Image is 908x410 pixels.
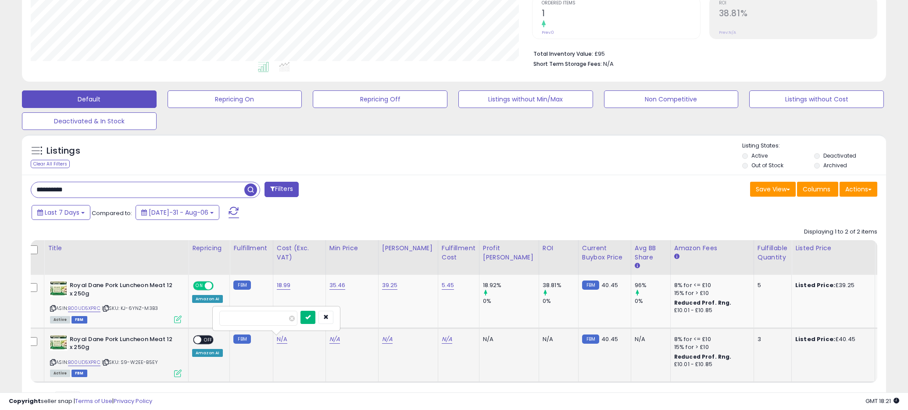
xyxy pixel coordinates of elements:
div: £10.01 - £10.85 [674,361,747,368]
a: N/A [382,335,393,344]
div: ROI [543,244,575,253]
span: ROI [719,1,877,6]
div: N/A [483,335,532,343]
span: Last 7 Days [45,208,79,217]
label: Active [751,152,768,159]
button: Listings without Cost [749,90,884,108]
button: Columns [797,182,838,197]
b: Listed Price: [795,281,835,289]
a: Terms of Use [75,397,112,405]
div: seller snap | | [9,397,152,406]
b: Total Inventory Value: [533,50,593,58]
a: B00UD5XPRC [68,305,100,312]
span: All listings currently available for purchase on Amazon [50,316,70,324]
div: Cost (Exc. VAT) [277,244,322,262]
div: £39.25 [795,281,868,289]
a: N/A [277,335,287,344]
span: All listings currently available for purchase on Amazon [50,370,70,377]
b: Royal Dane Pork Luncheon Meat 12 x 250g [70,281,176,300]
h2: 1 [542,8,700,20]
div: 0% [483,297,539,305]
div: N/A [635,335,664,343]
button: Actions [840,182,877,197]
div: Fulfillable Quantity [758,244,788,262]
div: ASIN: [50,281,182,322]
img: 318l-vcsNvL._SL40_.jpg [50,335,68,351]
button: Last 7 Days [32,205,90,220]
label: Deactivated [823,152,856,159]
button: Deactivated & In Stock [22,112,157,130]
div: N/A [543,335,572,343]
span: ON [194,282,205,290]
small: Prev: 0 [542,30,554,35]
div: 8% for <= £10 [674,281,747,289]
a: 5.45 [442,281,454,290]
button: Default [22,90,157,108]
b: Listed Price: [795,335,835,343]
a: Privacy Policy [114,397,152,405]
div: 15% for > £10 [674,289,747,297]
a: N/A [442,335,452,344]
span: N/A [603,60,614,68]
div: £40.45 [795,335,868,343]
div: Amazon Fees [674,244,750,253]
span: OFF [212,282,226,290]
small: Amazon Fees. [674,253,679,261]
label: Out of Stock [751,162,783,169]
button: Listings without Min/Max [458,90,593,108]
span: | SKU: S9-W2EE-B5EY [102,359,158,366]
span: 40.45 [601,281,618,289]
b: Reduced Prof. Rng. [674,353,732,360]
button: Repricing On [168,90,302,108]
div: Displaying 1 to 2 of 2 items [804,228,877,236]
span: OFF [201,336,215,343]
div: £10.01 - £10.85 [674,307,747,314]
div: ASIN: [50,335,182,376]
b: Reduced Prof. Rng. [674,299,732,306]
div: 18.92% [483,281,539,289]
div: Fulfillment [233,244,269,253]
button: Non Competitive [604,90,739,108]
small: Avg BB Share. [635,262,640,270]
div: [PERSON_NAME] [382,244,434,253]
div: Fulfillment Cost [442,244,475,262]
div: 0% [543,297,578,305]
span: Columns [803,185,830,194]
b: Royal Dane Pork Luncheon Meat 12 x 250g [70,335,176,354]
img: 318l-vcsNvL._SL40_.jpg [50,281,68,297]
button: Repricing Off [313,90,447,108]
span: Ordered Items [542,1,700,6]
div: Clear All Filters [31,160,70,168]
small: FBM [582,334,599,344]
div: 15% for > £10 [674,343,747,351]
a: N/A [329,335,340,344]
span: 40.45 [601,335,618,343]
div: Avg BB Share [635,244,667,262]
span: Compared to: [92,209,132,217]
h2: 38.81% [719,8,877,20]
div: 38.81% [543,281,578,289]
span: FBM [71,370,87,377]
b: Short Term Storage Fees: [533,60,602,68]
div: Title [48,244,185,253]
div: Profit [PERSON_NAME] [483,244,535,262]
li: £95 [533,48,871,58]
a: B00UD5XPRC [68,359,100,366]
a: 18.99 [277,281,291,290]
div: Min Price [329,244,375,253]
small: Prev: N/A [719,30,736,35]
label: Archived [823,162,847,169]
small: FBM [233,334,250,344]
p: Listing States: [742,142,886,150]
span: [DATE]-31 - Aug-06 [149,208,208,217]
h5: Listings [46,145,80,157]
a: 39.25 [382,281,398,290]
button: Save View [750,182,796,197]
button: Filters [265,182,299,197]
span: 2025-08-17 18:21 GMT [865,397,899,405]
div: Listed Price [795,244,871,253]
strong: Copyright [9,397,41,405]
div: Amazon AI [192,349,223,357]
span: FBM [71,316,87,324]
div: 3 [758,335,785,343]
